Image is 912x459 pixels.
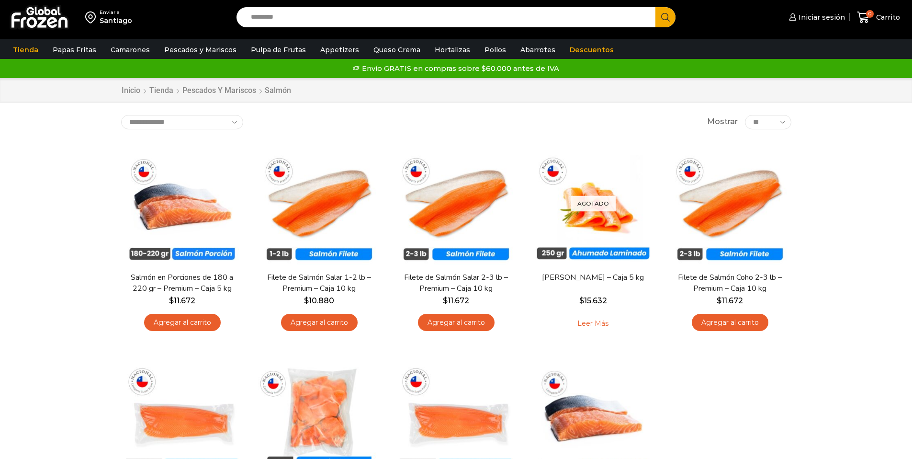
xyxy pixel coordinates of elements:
[796,12,845,22] span: Iniciar sesión
[149,85,174,96] a: Tienda
[169,296,195,305] bdi: 11.672
[538,272,648,283] a: [PERSON_NAME] – Caja 5 kg
[121,85,141,96] a: Inicio
[565,41,619,59] a: Descuentos
[516,41,560,59] a: Abarrotes
[443,296,469,305] bdi: 11.672
[401,272,511,294] a: Filete de Salmón Salar 2-3 lb – Premium – Caja 10 kg
[246,41,311,59] a: Pulpa de Frutas
[48,41,101,59] a: Papas Fritas
[866,10,874,18] span: 0
[265,86,291,95] h1: Salmón
[579,296,607,305] bdi: 15.632
[304,296,334,305] bdi: 10.880
[855,6,902,29] a: 0 Carrito
[144,314,221,332] a: Agregar al carrito: “Salmón en Porciones de 180 a 220 gr - Premium - Caja 5 kg”
[8,41,43,59] a: Tienda
[85,9,100,25] img: address-field-icon.svg
[264,272,374,294] a: Filete de Salmón Salar 1-2 lb – Premium – Caja 10 kg
[480,41,511,59] a: Pollos
[787,8,845,27] a: Iniciar sesión
[121,115,243,129] select: Pedido de la tienda
[100,9,132,16] div: Enviar a
[159,41,241,59] a: Pescados y Mariscos
[717,296,721,305] span: $
[106,41,155,59] a: Camarones
[100,16,132,25] div: Santiago
[127,272,237,294] a: Salmón en Porciones de 180 a 220 gr – Premium – Caja 5 kg
[707,116,738,127] span: Mostrar
[281,314,358,332] a: Agregar al carrito: “Filete de Salmón Salar 1-2 lb – Premium - Caja 10 kg”
[717,296,743,305] bdi: 11.672
[121,85,291,96] nav: Breadcrumb
[655,7,676,27] button: Search button
[369,41,425,59] a: Queso Crema
[692,314,768,332] a: Agregar al carrito: “Filete de Salmón Coho 2-3 lb - Premium - Caja 10 kg”
[418,314,495,332] a: Agregar al carrito: “Filete de Salmón Salar 2-3 lb - Premium - Caja 10 kg”
[571,195,616,211] p: Agotado
[182,85,257,96] a: Pescados y Mariscos
[430,41,475,59] a: Hortalizas
[579,296,584,305] span: $
[169,296,174,305] span: $
[874,12,900,22] span: Carrito
[563,314,623,334] a: Leé más sobre “Salmón Ahumado Laminado - Caja 5 kg”
[443,296,448,305] span: $
[675,272,785,294] a: Filete de Salmón Coho 2-3 lb – Premium – Caja 10 kg
[315,41,364,59] a: Appetizers
[304,296,309,305] span: $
